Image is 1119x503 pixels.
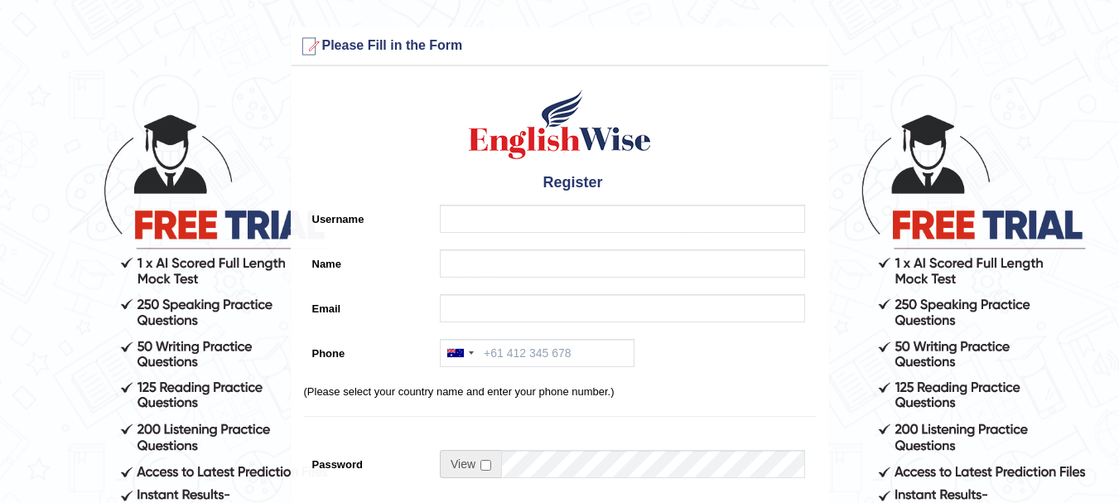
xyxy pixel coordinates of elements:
[465,87,654,162] img: Logo of English Wise create a new account for intelligent practice with AI
[304,384,816,399] p: (Please select your country name and enter your phone number.)
[304,339,432,361] label: Phone
[304,450,432,472] label: Password
[304,205,432,227] label: Username
[304,249,432,272] label: Name
[304,170,816,196] h4: Register
[480,460,491,471] input: Show/Hide Password
[304,294,432,317] label: Email
[296,33,824,60] h3: Please Fill in the Form
[440,339,634,367] input: +61 412 345 678
[441,340,479,366] div: Australia: +61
